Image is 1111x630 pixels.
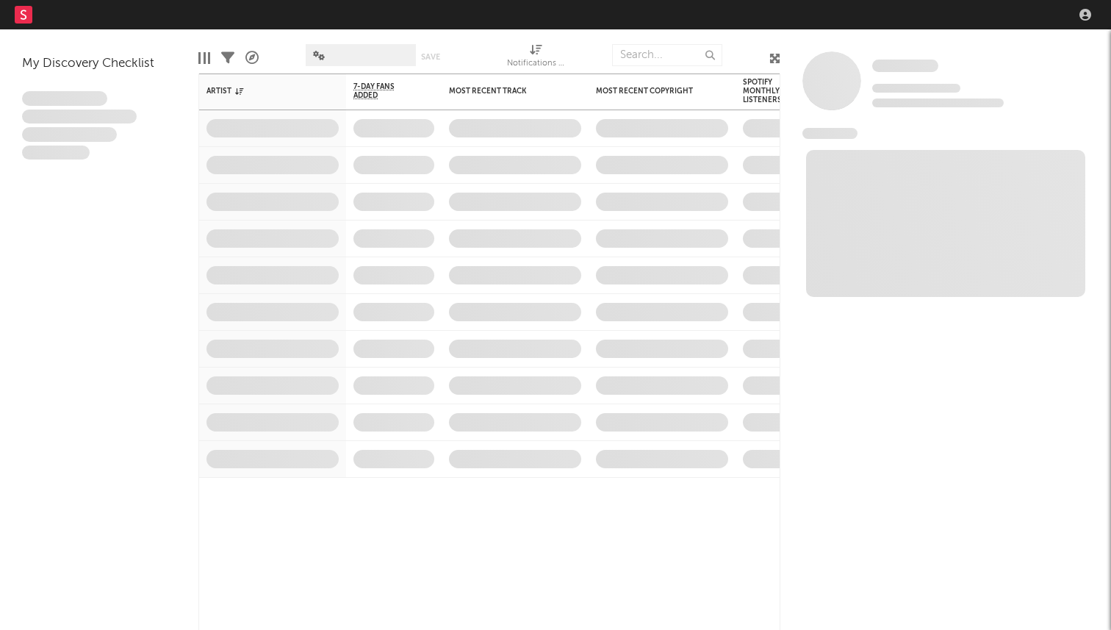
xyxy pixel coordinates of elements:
span: 0 fans last week [872,99,1004,107]
span: Some Artist [872,60,938,72]
span: Integer aliquet in purus et [22,110,137,124]
div: Notifications (Artist) [507,55,566,73]
span: Lorem ipsum dolor [22,91,107,106]
div: Filters [221,37,234,79]
span: 7-Day Fans Added [353,82,412,100]
div: Edit Columns [198,37,210,79]
div: Most Recent Copyright [596,87,706,96]
a: Some Artist [872,59,938,74]
div: Spotify Monthly Listeners [743,78,794,104]
input: Search... [612,44,722,66]
div: Artist [206,87,317,96]
span: Tracking Since: [DATE] [872,84,960,93]
div: A&R Pipeline [245,37,259,79]
span: Aliquam viverra [22,146,90,160]
span: Praesent ac interdum [22,127,117,142]
button: Save [421,53,440,61]
div: Notifications (Artist) [507,37,566,79]
span: News Feed [802,128,857,139]
div: My Discovery Checklist [22,55,176,73]
div: Most Recent Track [449,87,559,96]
